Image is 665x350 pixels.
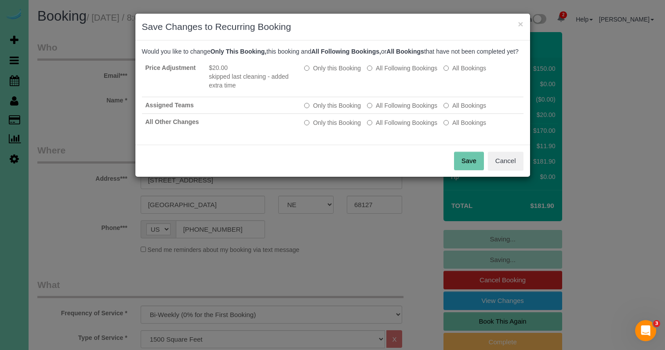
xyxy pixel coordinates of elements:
[443,120,449,125] input: All Bookings
[304,120,309,125] input: Only this Booking
[443,66,449,71] input: All Bookings
[443,64,486,73] label: All bookings that have not been completed yet will be changed.
[518,19,523,29] button: ×
[209,63,297,72] li: $20.00
[145,64,196,71] strong: Price Adjustment
[653,320,660,327] span: 3
[367,101,437,110] label: This and all the bookings after it will be changed.
[304,101,361,110] label: All other bookings in the series will remain the same.
[211,48,267,55] b: Only This Booking,
[145,118,199,125] strong: All Other Changes
[488,152,523,170] button: Cancel
[635,320,656,341] iframe: Intercom live chat
[311,48,381,55] b: All Following Bookings,
[367,66,372,71] input: All Following Bookings
[304,66,309,71] input: Only this Booking
[367,103,372,108] input: All Following Bookings
[386,48,424,55] b: All Bookings
[304,64,361,73] label: All other bookings in the series will remain the same.
[142,20,523,33] h3: Save Changes to Recurring Booking
[367,64,437,73] label: This and all the bookings after it will be changed.
[209,72,297,90] li: skipped last cleaning - added extra time
[145,102,194,109] strong: Assigned Teams
[454,152,484,170] button: Save
[367,118,437,127] label: This and all the bookings after it will be changed.
[443,103,449,108] input: All Bookings
[367,120,372,125] input: All Following Bookings
[304,118,361,127] label: All other bookings in the series will remain the same.
[304,103,309,108] input: Only this Booking
[142,47,523,56] p: Would you like to change this booking and or that have not been completed yet?
[443,118,486,127] label: All bookings that have not been completed yet will be changed.
[443,101,486,110] label: All bookings that have not been completed yet will be changed.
